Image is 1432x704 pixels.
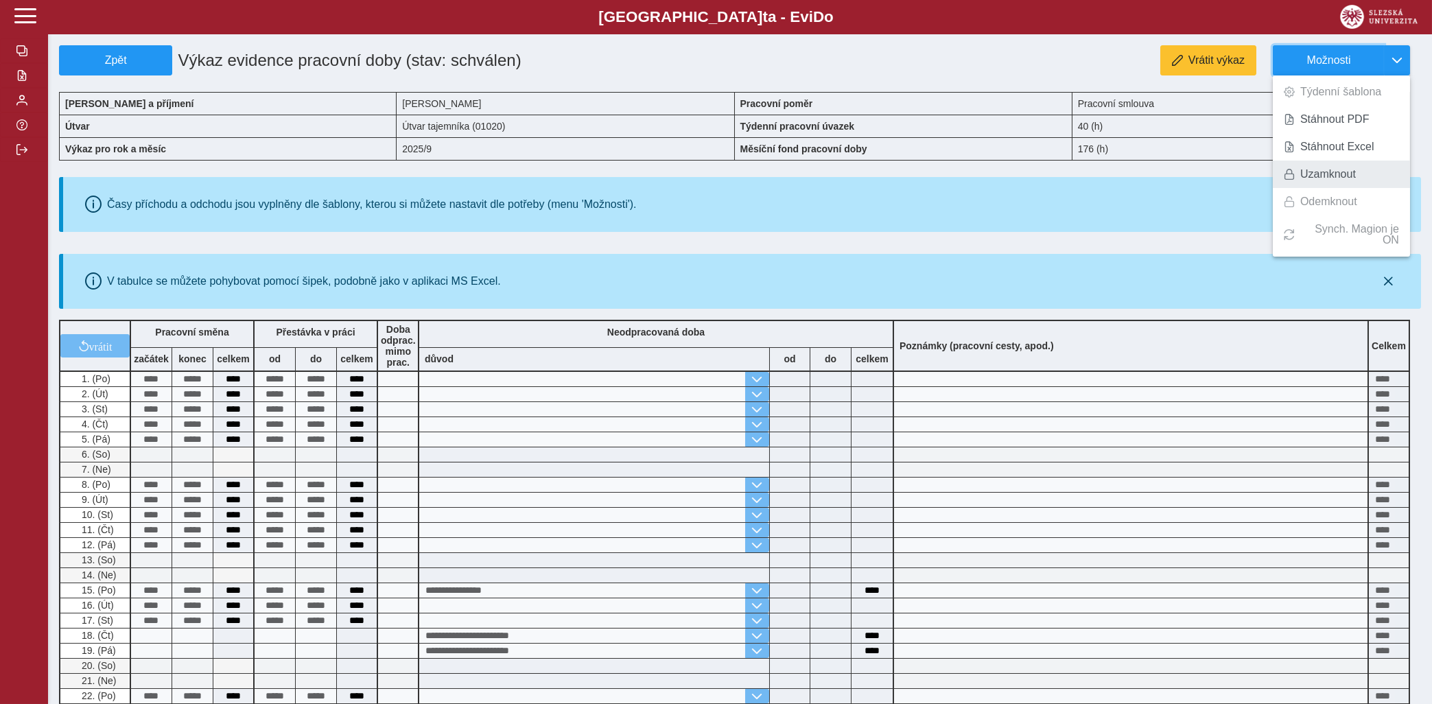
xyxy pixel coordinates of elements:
[172,353,213,364] b: konec
[213,353,253,364] b: celkem
[79,570,117,580] span: 14. (Ne)
[59,45,172,75] button: Zpět
[824,8,834,25] span: o
[107,275,501,288] div: V tabulce se můžete pohybovat pomocí šipek, podobně jako v aplikaci MS Excel.
[381,324,416,368] b: Doba odprac. mimo prac.
[79,373,110,384] span: 1. (Po)
[255,353,295,364] b: od
[65,98,193,109] b: [PERSON_NAME] a příjmení
[1372,340,1406,351] b: Celkem
[1284,54,1373,67] span: Možnosti
[65,54,166,67] span: Zpět
[1188,54,1245,67] span: Vrátit výkaz
[79,419,108,430] span: 4. (Čt)
[1072,115,1410,137] div: 40 (h)
[79,600,114,611] span: 16. (Út)
[770,353,810,364] b: od
[1300,114,1370,125] span: Stáhnout PDF
[79,509,113,520] span: 10. (St)
[79,403,108,414] span: 3. (St)
[65,143,166,154] b: Výkaz pro rok a měsíc
[296,353,336,364] b: do
[852,353,893,364] b: celkem
[79,554,116,565] span: 13. (So)
[397,115,734,137] div: Útvar tajemníka (01020)
[1160,45,1256,75] button: Vrátit výkaz
[813,8,824,25] span: D
[79,645,116,656] span: 19. (Pá)
[79,464,111,475] span: 7. (Ne)
[89,340,113,351] span: vrátit
[79,388,108,399] span: 2. (Út)
[607,327,705,338] b: Neodpracovaná doba
[894,340,1059,351] b: Poznámky (pracovní cesty, apod.)
[425,353,454,364] b: důvod
[1340,5,1418,29] img: logo_web_su.png
[65,121,90,132] b: Útvar
[397,137,734,161] div: 2025/9
[810,353,851,364] b: do
[397,92,734,115] div: [PERSON_NAME]
[79,630,114,641] span: 18. (Čt)
[1072,92,1410,115] div: Pracovní smlouva
[79,539,116,550] span: 12. (Pá)
[79,494,108,505] span: 9. (Út)
[740,121,855,132] b: Týdenní pracovní úvazek
[41,8,1391,26] b: [GEOGRAPHIC_DATA] a - Evi
[740,143,867,154] b: Měsíční fond pracovní doby
[60,334,130,357] button: vrátit
[172,45,626,75] h1: Výkaz evidence pracovní doby (stav: schválen)
[131,353,172,364] b: začátek
[79,479,110,490] span: 8. (Po)
[1072,137,1410,161] div: 176 (h)
[1300,169,1356,180] span: Uzamknout
[107,198,637,211] div: Časy příchodu a odchodu jsou vyplněny dle šablony, kterou si můžete nastavit dle potřeby (menu 'M...
[79,449,110,460] span: 6. (So)
[337,353,377,364] b: celkem
[762,8,767,25] span: t
[79,615,113,626] span: 17. (St)
[1273,45,1384,75] button: Možnosti
[276,327,355,338] b: Přestávka v práci
[79,675,117,686] span: 21. (Ne)
[155,327,228,338] b: Pracovní směna
[79,524,114,535] span: 11. (Čt)
[79,660,116,671] span: 20. (So)
[79,434,110,445] span: 5. (Pá)
[79,585,116,596] span: 15. (Po)
[740,98,813,109] b: Pracovní poměr
[79,690,116,701] span: 22. (Po)
[1300,141,1374,152] span: Stáhnout Excel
